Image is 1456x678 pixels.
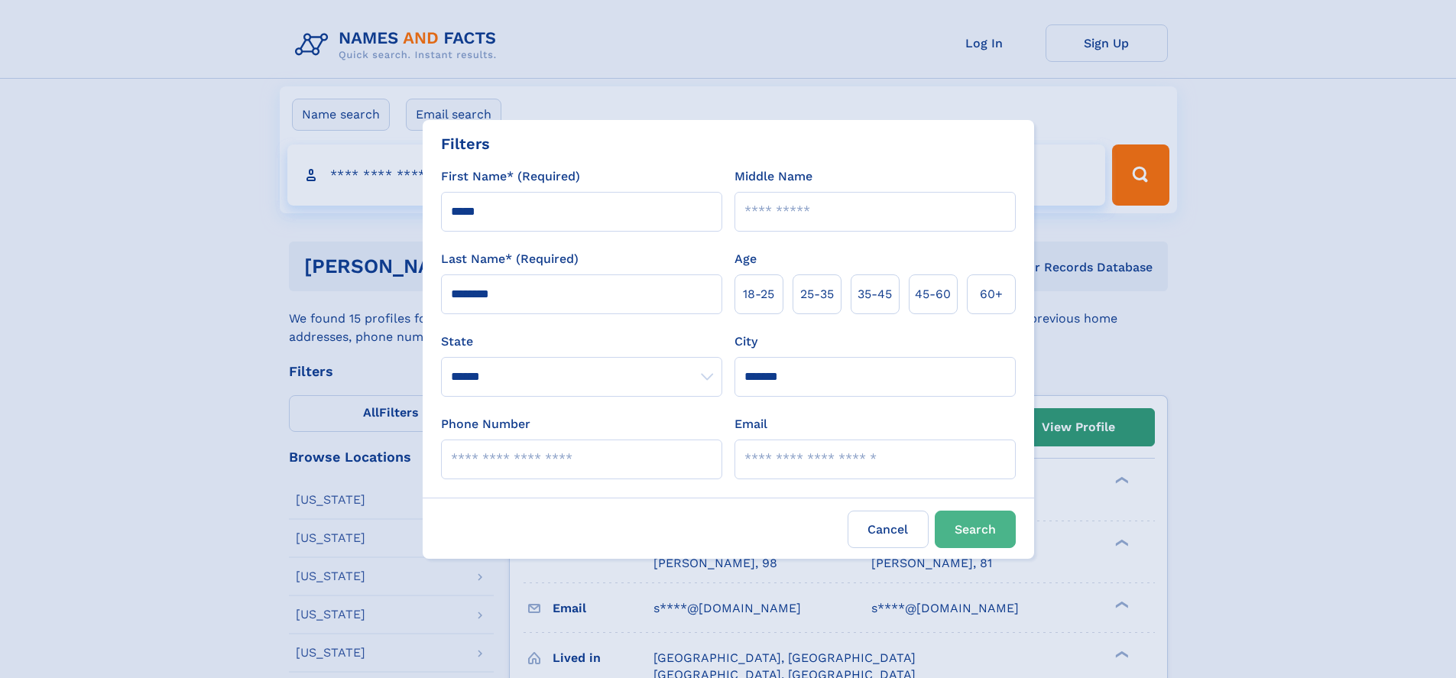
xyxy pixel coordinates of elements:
span: 25‑35 [800,285,834,303]
label: Age [734,250,757,268]
label: Phone Number [441,415,530,433]
label: First Name* (Required) [441,167,580,186]
button: Search [935,511,1016,548]
span: 35‑45 [858,285,892,303]
div: Filters [441,132,490,155]
span: 18‑25 [743,285,774,303]
label: Middle Name [734,167,812,186]
label: City [734,333,757,351]
span: 45‑60 [915,285,951,303]
label: Last Name* (Required) [441,250,579,268]
span: 60+ [980,285,1003,303]
label: State [441,333,722,351]
label: Cancel [848,511,929,548]
label: Email [734,415,767,433]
